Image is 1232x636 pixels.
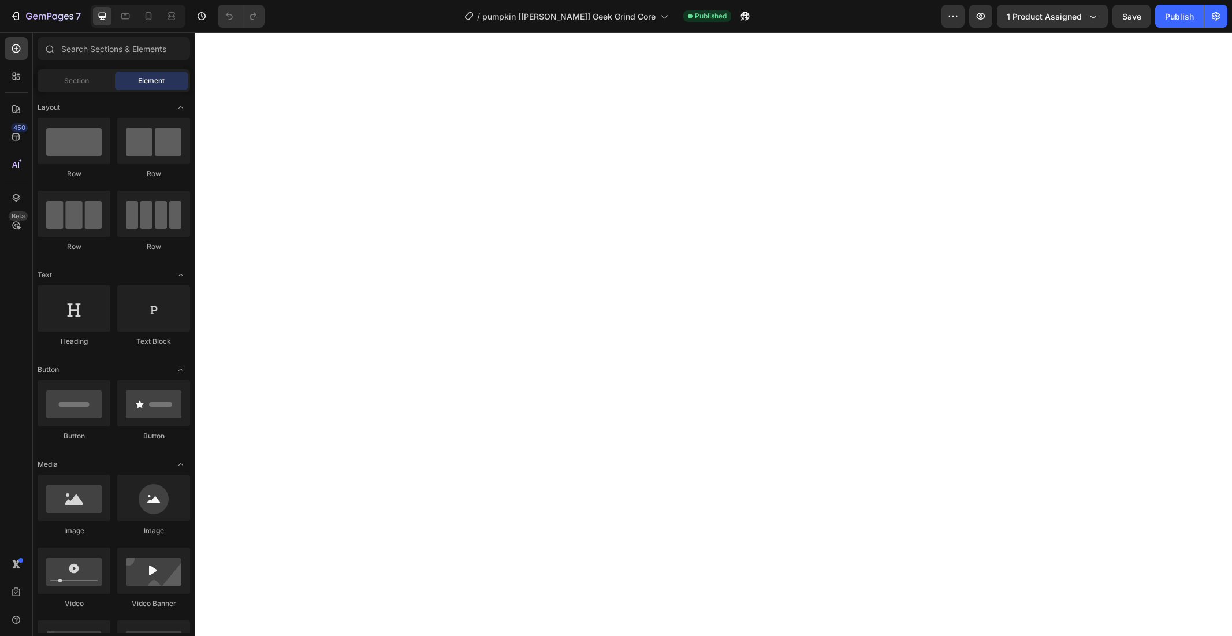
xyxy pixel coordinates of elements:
[38,526,110,536] div: Image
[117,431,190,441] div: Button
[38,431,110,441] div: Button
[38,241,110,252] div: Row
[1007,10,1082,23] span: 1 product assigned
[477,10,480,23] span: /
[117,336,190,347] div: Text Block
[172,98,190,117] span: Toggle open
[38,37,190,60] input: Search Sections & Elements
[172,266,190,284] span: Toggle open
[1122,12,1141,21] span: Save
[117,169,190,179] div: Row
[38,102,60,113] span: Layout
[117,241,190,252] div: Row
[172,455,190,474] span: Toggle open
[1155,5,1204,28] button: Publish
[9,211,28,221] div: Beta
[172,360,190,379] span: Toggle open
[138,76,165,86] span: Element
[76,9,81,23] p: 7
[482,10,656,23] span: pumpkin [[PERSON_NAME]] Geek Grind Core
[218,5,265,28] div: Undo/Redo
[38,169,110,179] div: Row
[695,11,727,21] span: Published
[38,270,52,280] span: Text
[117,598,190,609] div: Video Banner
[64,76,89,86] span: Section
[195,32,1232,636] iframe: Design area
[997,5,1108,28] button: 1 product assigned
[11,123,28,132] div: 450
[5,5,86,28] button: 7
[38,459,58,470] span: Media
[38,365,59,375] span: Button
[117,526,190,536] div: Image
[1112,5,1151,28] button: Save
[38,336,110,347] div: Heading
[38,598,110,609] div: Video
[1165,10,1194,23] div: Publish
